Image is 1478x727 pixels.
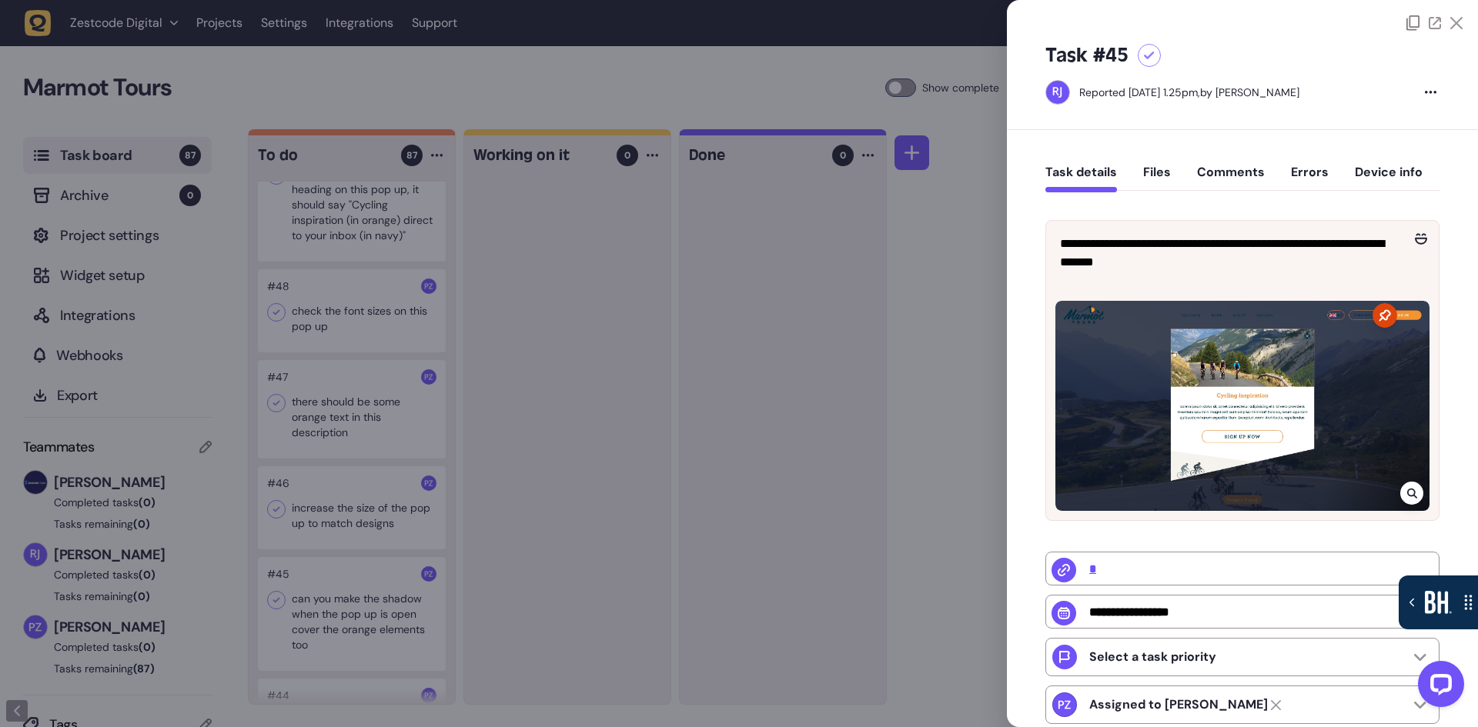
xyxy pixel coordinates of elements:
[1291,165,1329,192] button: Errors
[1045,43,1129,68] h5: Task #45
[1197,165,1265,192] button: Comments
[1143,165,1171,192] button: Files
[1089,649,1216,665] p: Select a task priority
[1046,81,1069,104] img: Riki-leigh Jones
[1079,85,1200,99] div: Reported [DATE] 1.25pm,
[1079,85,1299,100] div: by [PERSON_NAME]
[1045,165,1117,192] button: Task details
[1089,697,1268,712] strong: Paris Zisis
[1406,655,1470,719] iframe: LiveChat chat widget
[1355,165,1423,192] button: Device info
